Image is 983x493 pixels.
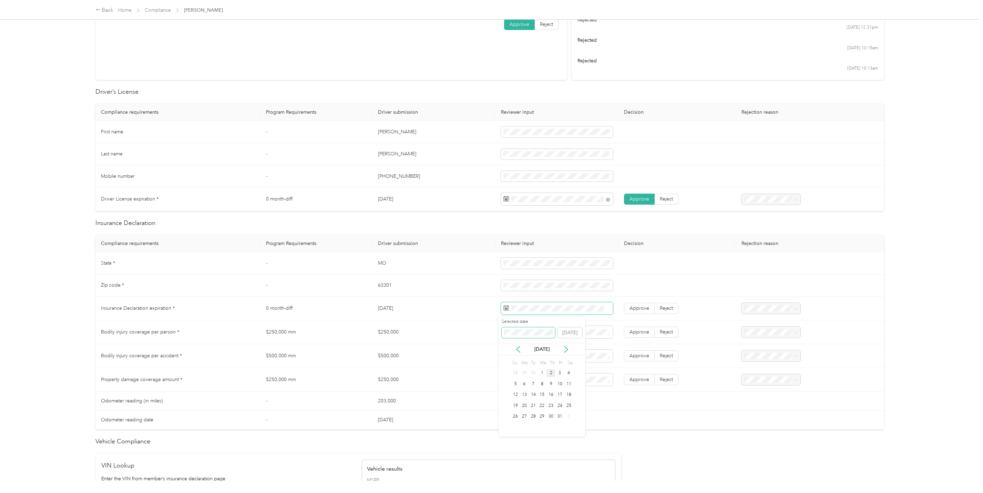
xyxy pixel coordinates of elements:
span: Property damage coverage amount * [101,377,182,382]
span: Approve [629,353,649,359]
div: 3 [555,369,564,378]
div: 2 [546,369,555,378]
div: rejected [577,37,878,44]
td: $250,000 [372,320,495,344]
span: Approve [629,329,649,335]
h2: Insurance Declaration [95,218,884,228]
span: Driver License expiration * [101,196,158,202]
label: Selected date [502,319,555,325]
div: 1 [537,369,546,378]
td: Insurance Declaration expiration * [95,297,260,320]
td: State * [95,252,260,274]
div: 10 [555,380,564,388]
time: [DATE] 10:13am [847,65,878,72]
td: 203,000 [372,392,495,411]
span: Reject [660,196,673,202]
div: Su [511,358,518,368]
span: Odometer reading date [101,417,153,423]
h4: Vehicle results [367,465,610,473]
td: $500,000 min [260,344,372,368]
td: Property damage coverage amount * [95,368,260,392]
div: 28 [511,369,520,378]
div: Fr [558,358,564,368]
div: 31 [555,412,564,421]
div: 5 [511,380,520,388]
span: Insurance Declaration expiration * [101,305,175,311]
div: Th [549,358,555,368]
h2: Driver’s License [95,87,884,96]
div: Mo [520,358,528,368]
div: rejected [577,16,878,23]
div: 1 [564,412,573,421]
th: Compliance requirements [95,235,260,252]
span: Approve [510,21,529,27]
div: 18 [564,391,573,399]
td: $500,000 [372,344,495,368]
span: MSRP [367,476,610,484]
span: Reject [660,305,673,311]
span: First name [101,129,123,135]
div: Tu [530,358,536,368]
div: 6 [520,380,529,388]
time: [DATE] 10:15am [847,45,878,51]
td: $250,000 [372,368,495,392]
th: Program Requirements [260,104,372,121]
a: Home [118,7,132,13]
div: 8 [537,380,546,388]
div: 29 [520,369,529,378]
div: 7 [529,380,538,388]
div: rejected [577,57,878,64]
td: - [260,121,372,143]
iframe: Everlance-gr Chat Button Frame [944,454,983,493]
div: 26 [511,412,520,421]
span: Reject [540,21,553,27]
th: Rejection reason [736,104,884,121]
span: Bodily injury coverage per person * [101,329,179,335]
div: 12 [511,391,520,399]
span: Reject [660,353,673,359]
span: Zip code * [101,282,124,288]
td: Last name [95,143,260,165]
div: 29 [537,412,546,421]
div: 25 [564,401,573,410]
div: 17 [555,391,564,399]
td: [PERSON_NAME] [372,121,495,143]
div: 4 [564,369,573,378]
th: Program Requirements [260,235,372,252]
th: Decision [618,235,736,252]
td: - [260,392,372,411]
th: Driver submission [372,235,495,252]
div: 24 [555,401,564,410]
td: - [260,252,372,274]
div: 15 [537,391,546,399]
td: $250,000 min [260,320,372,344]
div: 28 [529,412,538,421]
td: 0 month-diff [260,187,372,211]
td: 63301 [372,275,495,297]
td: [PERSON_NAME] [372,143,495,165]
span: Odometer reading (in miles) [101,398,163,404]
th: Reviewer input [495,104,618,121]
td: Bodily injury coverage per accident * [95,344,260,368]
span: Approve [629,377,649,382]
td: - [260,275,372,297]
th: Reviewer input [495,235,618,252]
th: Driver submission [372,104,495,121]
span: Reject [660,329,673,335]
td: [DATE] [372,411,495,430]
td: First name [95,121,260,143]
div: 16 [546,391,555,399]
p: [DATE] [528,346,556,353]
div: Sa [567,358,573,368]
td: $250,000 min [260,368,372,392]
span: [PERSON_NAME] [184,7,223,14]
div: 9 [546,380,555,388]
td: Odometer reading (in miles) [95,392,260,411]
td: Odometer reading date [95,411,260,430]
td: - [260,411,372,430]
span: State * [101,260,115,266]
td: [DATE] [372,297,495,320]
td: Zip code * [95,275,260,297]
div: Back [96,6,114,14]
div: 30 [546,412,555,421]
